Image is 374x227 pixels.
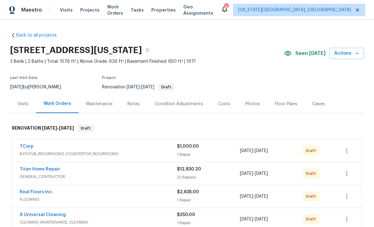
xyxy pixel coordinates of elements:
[306,148,319,154] span: Draft
[306,193,319,200] span: Draft
[177,220,240,226] div: 1 Repair
[102,85,174,89] span: Renovation
[127,101,140,107] div: Notes
[59,126,74,130] span: [DATE]
[240,194,253,199] span: [DATE]
[127,85,140,89] span: [DATE]
[177,144,199,149] span: $1,000.00
[329,48,364,59] button: Actions
[306,170,319,177] span: Draft
[240,149,253,153] span: [DATE]
[255,217,268,221] span: [DATE]
[127,85,154,89] span: -
[10,83,69,91] div: by [PERSON_NAME]
[10,58,284,65] span: 3 Beds | 2 Baths | Total: 1576 ft² | Above Grade: 926 ft² | Basement Finished: 650 ft² | 1971
[224,4,228,10] div: 4
[159,85,174,89] span: Draft
[240,193,268,200] span: -
[240,217,253,221] span: [DATE]
[60,7,73,13] span: Visits
[10,76,38,80] span: Last Visit Date
[20,213,66,217] a: A Universal Cleaning
[240,148,268,154] span: -
[255,194,268,199] span: [DATE]
[20,190,53,194] a: Real Floors Inc.
[177,151,240,158] div: 1 Repair
[20,167,60,171] a: Titan Home Repair
[240,216,268,222] span: -
[295,50,325,57] span: Seen [DATE]
[44,101,71,107] div: Work Orders
[177,197,240,203] div: 1 Repair
[306,216,319,222] span: Draft
[10,85,23,89] span: [DATE]
[21,7,42,13] span: Maestro
[20,219,177,225] span: CLEANING_MAINTENANCE, CLEANING
[10,47,142,53] h2: [STREET_ADDRESS][US_STATE]
[255,149,268,153] span: [DATE]
[312,101,325,107] div: Cases
[183,4,213,16] span: Geo Assignments
[238,7,351,13] span: [US_STATE][GEOGRAPHIC_DATA], [GEOGRAPHIC_DATA]
[80,7,100,13] span: Projects
[107,4,123,16] span: Work Orders
[102,76,116,80] span: Project
[218,101,230,107] div: Costs
[177,190,199,194] span: $2,835.00
[86,101,112,107] div: Maintenance
[131,8,144,12] span: Tasks
[334,50,359,57] span: Actions
[255,171,268,176] span: [DATE]
[141,85,154,89] span: [DATE]
[20,174,177,180] span: GENERAL_CONTRACTOR
[240,171,253,176] span: [DATE]
[142,45,153,56] button: Copy Address
[20,196,177,203] span: FLOORING
[155,101,203,107] div: Condition Adjustments
[10,118,364,138] div: RENOVATION [DATE]-[DATE]Draft
[177,213,195,217] span: $250.00
[18,101,29,107] div: Visits
[78,125,93,131] span: Draft
[42,126,74,130] span: -
[151,7,176,13] span: Properties
[10,32,70,38] a: Back to all projects
[20,151,177,157] span: BATHTUB_RESURFACING, COUNTERTOP_RESURFACING
[42,126,57,130] span: [DATE]
[20,144,34,149] a: TCorp
[245,101,260,107] div: Photos
[177,174,240,180] div: 22 Repairs
[177,167,201,171] span: $12,830.20
[12,125,74,132] h6: RENOVATION
[275,101,297,107] div: Floor Plans
[240,170,268,177] span: -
